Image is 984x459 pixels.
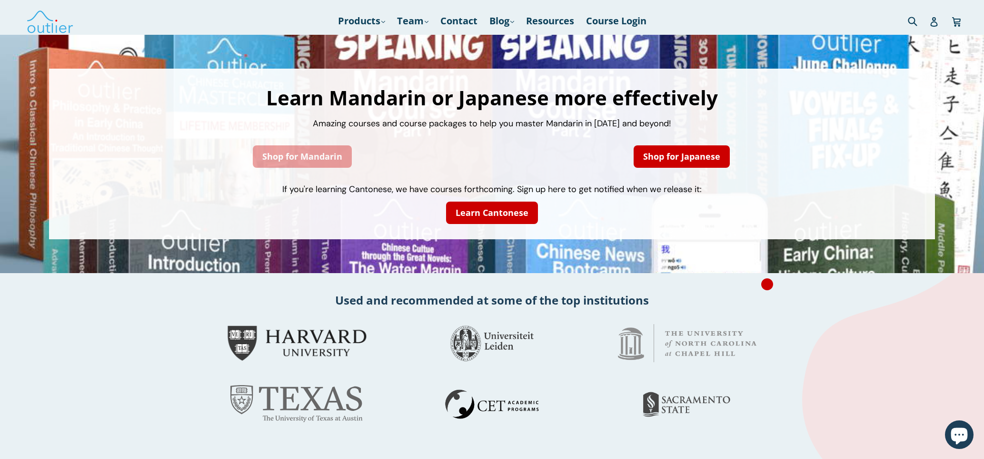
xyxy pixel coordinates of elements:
input: Search [905,11,932,31]
img: Outlier Linguistics [26,7,74,35]
inbox-online-store-chat: Shopify online store chat [942,420,976,451]
a: Shop for Mandarin [253,145,352,168]
a: Team [392,12,433,30]
a: Resources [521,12,579,30]
a: Blog [485,12,519,30]
h1: Learn Mandarin or Japanese more effectively [59,88,925,108]
a: Shop for Japanese [634,145,730,168]
span: If you're learning Cantonese, we have courses forthcoming. Sign up here to get notified when we r... [282,184,702,195]
a: Contact [436,12,482,30]
span: Amazing courses and course packages to help you master Mandarin in [DATE] and beyond! [313,118,671,129]
a: Learn Cantonese [446,202,538,224]
a: Products [333,12,390,30]
a: Course Login [581,12,651,30]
